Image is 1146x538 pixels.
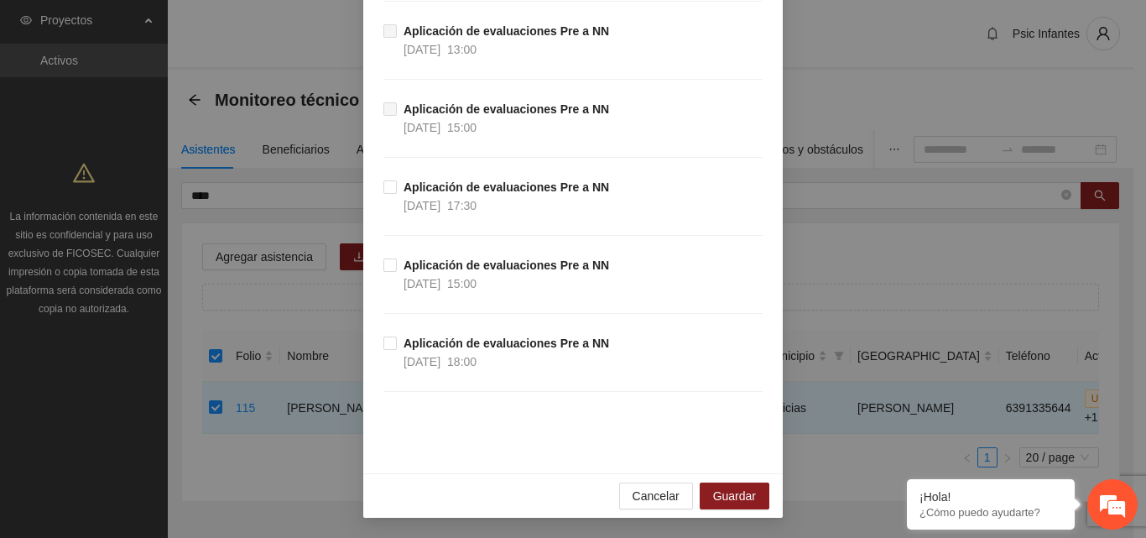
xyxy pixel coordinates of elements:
[275,8,315,49] div: Minimizar ventana de chat en vivo
[404,43,440,56] span: [DATE]
[97,175,232,344] span: Estamos en línea.
[700,483,769,509] button: Guardar
[447,121,477,134] span: 15:00
[404,277,440,290] span: [DATE]
[404,337,609,350] strong: Aplicación de evaluaciones Pre a NN
[404,199,440,212] span: [DATE]
[404,180,609,194] strong: Aplicación de evaluaciones Pre a NN
[919,490,1062,504] div: ¡Hola!
[404,121,440,134] span: [DATE]
[447,277,477,290] span: 15:00
[87,86,282,107] div: Chatee con nosotros ahora
[713,487,756,505] span: Guardar
[8,359,320,418] textarea: Escriba su mensaje y pulse “Intro”
[447,199,477,212] span: 17:30
[404,355,440,368] span: [DATE]
[404,259,609,272] strong: Aplicación de evaluaciones Pre a NN
[919,506,1062,519] p: ¿Cómo puedo ayudarte?
[404,24,609,38] strong: Aplicación de evaluaciones Pre a NN
[447,355,477,368] span: 18:00
[447,43,477,56] span: 13:00
[633,487,680,505] span: Cancelar
[404,102,609,116] strong: Aplicación de evaluaciones Pre a NN
[619,483,693,509] button: Cancelar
